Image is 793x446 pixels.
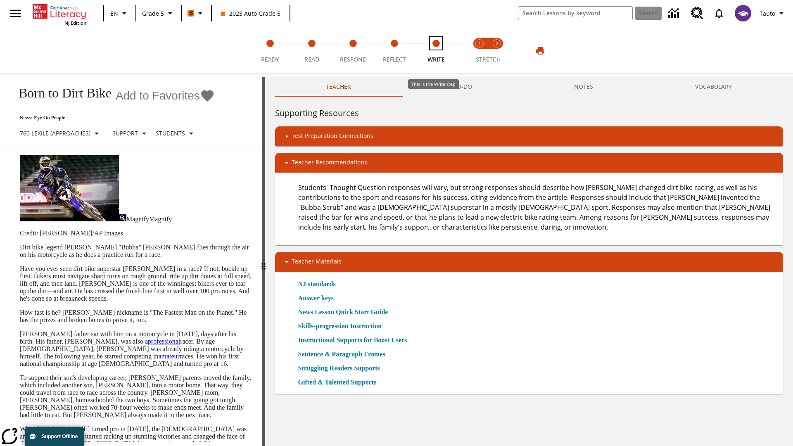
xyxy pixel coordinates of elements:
button: Select a new avatar [730,2,756,24]
text: 2 [496,41,498,46]
button: Profile/Settings [756,6,790,21]
a: Struggling Readers Supports [298,363,385,373]
span: Reflect [383,55,406,63]
p: Students' Thought Question responses will vary, but strong responses should describe how [PERSON_... [298,183,776,232]
span: EN [110,9,118,18]
div: Teacher Recommendations [275,153,783,173]
p: 760 Lexile (Approaches) [20,129,90,138]
button: Select Lexile, 760 Lexile (Approaches) [17,126,105,141]
span: 2025 Auto Grade 5 [221,9,280,18]
input: search field [518,7,632,20]
span: Magnify [149,216,172,223]
button: Scaffolds, Support [109,126,152,141]
button: Language: EN, Select a language [107,6,133,21]
a: NJ standards [298,279,341,289]
p: Students [156,129,185,138]
div: Test Preparation Connections [275,126,783,146]
img: Motocross racer James Stewart flies through the air on his dirt bike. [20,155,119,221]
p: Test Preparation Connections [292,131,373,141]
div: Press Enter or Spacebar and then press right and left arrow keys to move the slider [262,77,265,446]
span: Respond [340,55,367,63]
span: B [189,8,193,18]
button: Stretch Respond step 2 of 2 [485,28,509,74]
div: Instructional Panel Tabs [275,77,783,97]
button: TO-DO [402,77,523,97]
a: Sentence & Paragraph Frames, Will open in new browser window or tab [298,349,385,359]
p: Have you ever seen dirt bike superstar [PERSON_NAME] in a race? If not, buckle up first. Bikers m... [20,265,252,302]
span: NJ Edition [64,20,86,26]
a: Resource Center, Will open in new tab [686,2,708,24]
div: activity [265,77,793,446]
button: Reflect step 4 of 5 [370,28,418,74]
p: Support [112,129,138,138]
button: Teacher [275,77,402,97]
p: To support their son's developing career, [PERSON_NAME] parents moved the family, which included ... [20,374,252,419]
span: Magnify [126,216,149,223]
img: avatar image [735,5,751,21]
p: News: Eye On People [10,115,215,121]
button: VOCABULARY [644,77,783,97]
span: Add to Favorites [116,89,200,102]
p: Teacher Materials [292,257,342,267]
button: Stretch Read step 1 of 2 [468,28,491,74]
button: Write step 5 of 5 [412,28,460,74]
p: Credit: [PERSON_NAME]/AP Images [20,230,252,237]
div: This is the Write step [408,79,459,89]
p: How fast is he? [PERSON_NAME] nickname is "The Fastest Man on the Planet." He has the prizes and ... [20,309,252,324]
span: Write [427,55,445,63]
a: Instructional Supports for Boost Users, Will open in new browser window or tab [298,335,407,345]
button: Open side menu [3,1,28,26]
span: Tauto [760,9,775,18]
span: Read [304,55,319,63]
a: Gifted & Talented Supports [298,377,382,387]
button: Select Student [152,126,199,141]
div: Teacher Materials [275,252,783,272]
button: Support Offline [25,427,84,446]
button: Add to Favorites - Born to Dirt Bike [116,88,215,103]
p: [PERSON_NAME] father sat with him on a motorcycle in [DATE], days after his birth. His father, [P... [20,330,252,368]
span: Grade 5 [142,9,164,18]
button: Ready step 1 of 5 [246,28,294,74]
a: Answer keys, Will open in new browser window or tab [298,293,334,303]
a: Data Center [663,2,686,25]
h1: Born to Dirt Bike [10,85,112,101]
span: Support Offline [42,434,78,439]
button: Grade: Grade 5, Select a grade [139,6,178,21]
a: News Lesson Quick Start Guide, Will open in new browser window or tab [298,307,388,317]
a: amateur [158,353,180,360]
p: Dirt bike legend [PERSON_NAME] "Bubba" [PERSON_NAME] flies through the air on his motorcycle as h... [20,244,252,259]
img: Magnify [119,214,126,221]
a: Skills-progression Instruction, Will open in new browser window or tab [298,321,382,331]
text: 1 [479,41,481,46]
h6: Supporting Resources [275,107,783,120]
span: STRETCH [476,55,501,63]
button: NOTES [523,77,644,97]
a: professional [148,338,180,345]
button: Read step 2 of 5 [287,28,335,74]
span: Ready [261,55,279,63]
button: Respond step 3 of 5 [329,28,377,74]
div: Home [33,2,86,26]
a: Notifications [708,2,730,24]
button: Boost Class color is orange. Change class color [184,6,209,21]
p: Teacher Recommendations [292,158,367,168]
button: Print [527,43,553,58]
